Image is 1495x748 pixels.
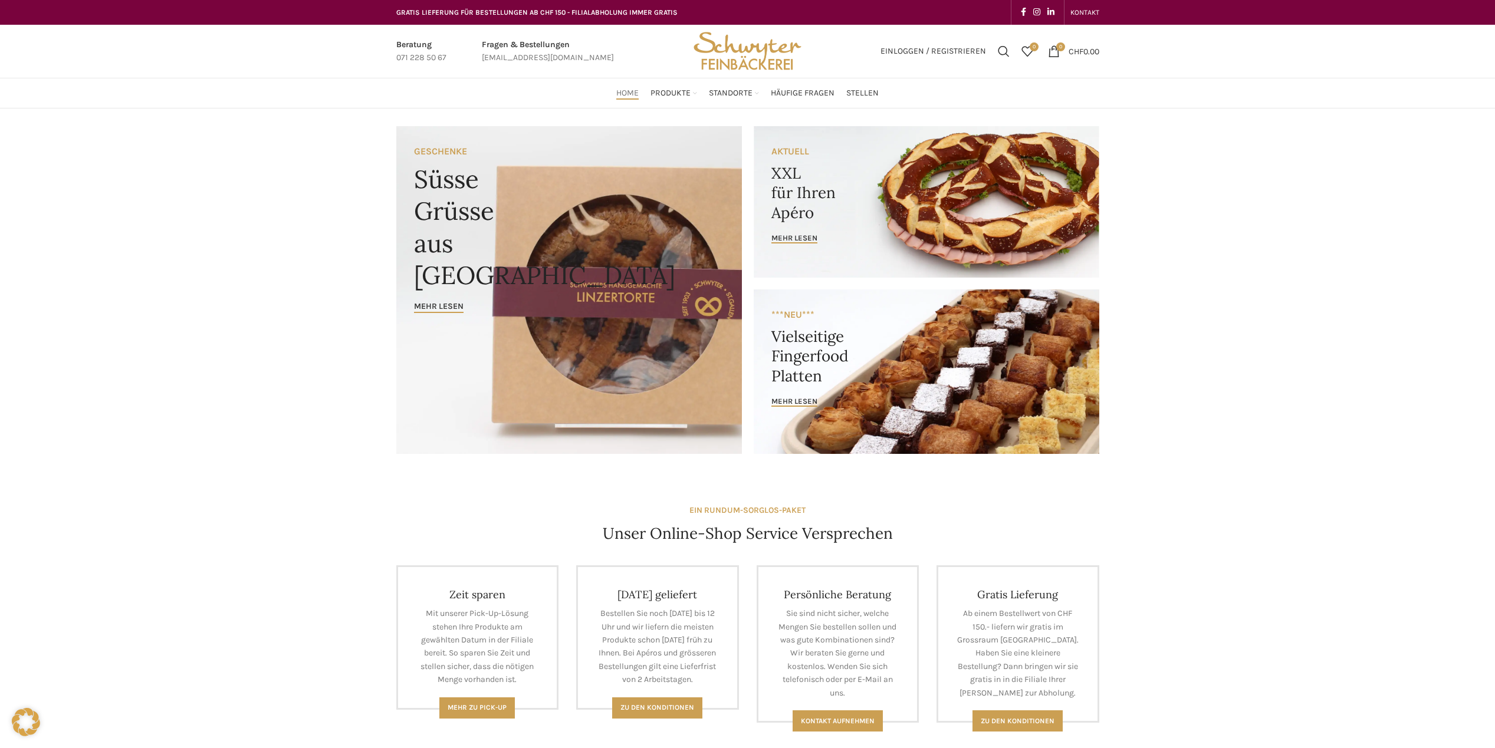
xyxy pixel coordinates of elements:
span: CHF [1069,46,1083,56]
span: Standorte [709,88,753,99]
span: Home [616,88,639,99]
a: Banner link [396,126,742,454]
a: Facebook social link [1017,4,1030,21]
strong: EIN RUNDUM-SORGLOS-PAKET [689,505,806,515]
h4: Persönliche Beratung [776,588,900,601]
p: Ab einem Bestellwert von CHF 150.- liefern wir gratis im Grossraum [GEOGRAPHIC_DATA]. Haben Sie e... [956,607,1080,700]
p: Bestellen Sie noch [DATE] bis 12 Uhr und wir liefern die meisten Produkte schon [DATE] früh zu Ih... [596,607,719,686]
a: Produkte [650,81,697,105]
span: 0 [1056,42,1065,51]
a: Instagram social link [1030,4,1044,21]
bdi: 0.00 [1069,46,1099,56]
a: Site logo [689,45,805,55]
span: Einloggen / Registrieren [880,47,986,55]
a: Linkedin social link [1044,4,1058,21]
div: Secondary navigation [1064,1,1105,24]
a: Infobox link [396,38,446,65]
span: Zu den konditionen [981,717,1054,725]
span: Häufige Fragen [771,88,834,99]
a: Infobox link [482,38,614,65]
a: Häufige Fragen [771,81,834,105]
a: KONTAKT [1070,1,1099,24]
span: Mehr zu Pick-Up [448,703,507,711]
div: Main navigation [390,81,1105,105]
a: Einloggen / Registrieren [875,39,992,63]
img: Bäckerei Schwyter [689,25,805,78]
span: Stellen [846,88,879,99]
a: Home [616,81,639,105]
a: Stellen [846,81,879,105]
span: GRATIS LIEFERUNG FÜR BESTELLUNGEN AB CHF 150 - FILIALABHOLUNG IMMER GRATIS [396,8,678,17]
a: Banner link [754,289,1099,454]
div: Meine Wunschliste [1016,39,1039,63]
span: 0 [1030,42,1039,51]
span: Zu den Konditionen [620,703,694,711]
h4: [DATE] geliefert [596,588,719,601]
a: Banner link [754,126,1099,278]
h4: Zeit sparen [416,588,540,601]
a: 0 [1016,39,1039,63]
p: Mit unserer Pick-Up-Lösung stehen Ihre Produkte am gewählten Datum in der Filiale bereit. So spar... [416,607,540,686]
span: Produkte [650,88,691,99]
h4: Unser Online-Shop Service Versprechen [603,523,893,544]
span: Kontakt aufnehmen [801,717,875,725]
h4: Gratis Lieferung [956,588,1080,601]
a: Standorte [709,81,759,105]
a: Suchen [992,39,1016,63]
a: 0 CHF0.00 [1042,39,1105,63]
a: Zu den Konditionen [612,697,702,719]
a: Mehr zu Pick-Up [439,697,515,719]
span: KONTAKT [1070,8,1099,17]
p: Sie sind nicht sicher, welche Mengen Sie bestellen sollen und was gute Kombinationen sind? Wir be... [776,607,900,700]
a: Kontakt aufnehmen [793,710,883,731]
a: Zu den konditionen [972,710,1063,731]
